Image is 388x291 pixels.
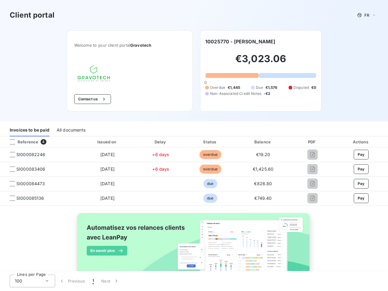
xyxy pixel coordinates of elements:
[228,85,240,90] span: €1,445
[130,43,151,48] span: Gravotech
[354,164,369,174] button: Pay
[16,181,45,187] span: SI000084473
[256,152,270,157] span: €19.20
[74,94,111,104] button: Contact us
[254,181,272,186] span: €826.80
[138,139,184,145] div: Delay
[292,139,333,145] div: PDF
[354,150,369,159] button: Pay
[79,139,135,145] div: Issued on
[16,195,44,201] span: SI000085136
[264,91,270,96] span: -€2
[205,38,276,45] h6: 10025770 - [PERSON_NAME]
[311,85,316,90] span: €0
[354,179,369,189] button: Pay
[237,139,289,145] div: Balance
[74,62,113,85] img: Company logo
[335,139,387,145] div: Actions
[254,196,272,201] span: €749.40
[55,275,89,287] button: Previous
[253,166,273,172] span: €1,425.60
[100,166,115,172] span: [DATE]
[293,85,309,90] span: Disputed
[266,85,278,90] span: €1,576
[205,53,316,71] h2: €3,023.06
[15,278,22,284] span: 100
[16,166,45,172] span: SI000083406
[152,152,169,157] span: +6 days
[100,181,115,186] span: [DATE]
[203,179,217,188] span: due
[210,91,261,96] span: Non-Associated Credit Notes
[10,10,55,21] h3: Client portal
[204,80,207,85] span: 0
[100,196,115,201] span: [DATE]
[210,85,225,90] span: Overdue
[199,150,221,159] span: overdue
[186,139,235,145] div: Status
[72,209,316,284] img: banner
[16,152,45,158] span: SI000082246
[41,139,46,145] span: 4
[256,85,263,90] span: Due
[203,194,217,203] span: due
[10,124,49,136] div: Invoices to be paid
[92,278,94,284] span: 1
[364,13,369,18] span: FR
[100,152,115,157] span: [DATE]
[199,165,221,174] span: overdue
[5,139,38,145] div: Reference
[98,275,123,287] button: Next
[89,275,98,287] button: 1
[74,43,185,48] span: Welcome to your client portal
[354,193,369,203] button: Pay
[57,124,85,136] div: All documents
[152,166,169,172] span: +6 days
